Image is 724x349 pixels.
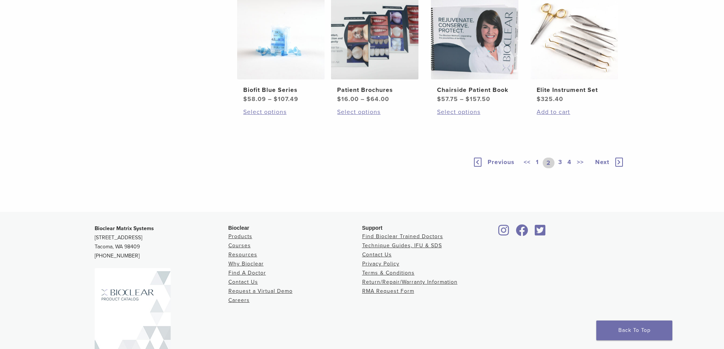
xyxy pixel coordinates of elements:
[228,233,252,240] a: Products
[362,233,443,240] a: Find Bioclear Trained Doctors
[268,95,272,103] span: –
[228,270,266,276] a: Find A Doctor
[496,229,512,237] a: Bioclear
[437,95,458,103] bdi: 57.75
[274,95,278,103] span: $
[366,95,371,103] span: $
[95,225,154,232] strong: Bioclear Matrix Systems
[557,158,564,168] a: 3
[543,158,554,168] a: 2
[362,251,392,258] a: Contact Us
[362,225,383,231] span: Support
[466,95,470,103] span: $
[437,85,512,95] h2: Chairside Patient Book
[437,107,512,117] a: Select options for “Chairside Patient Book”
[95,224,228,261] p: [STREET_ADDRESS] Tacoma, WA 98409 [PHONE_NUMBER]
[362,242,442,249] a: Technique Guides, IFU & SDS
[460,95,464,103] span: –
[522,158,532,168] a: <<
[228,297,250,303] a: Careers
[513,229,531,237] a: Bioclear
[243,95,247,103] span: $
[274,95,298,103] bdi: 107.49
[337,85,412,95] h2: Patient Brochures
[437,95,441,103] span: $
[228,225,249,231] span: Bioclear
[228,242,251,249] a: Courses
[228,279,258,285] a: Contact Us
[228,261,264,267] a: Why Bioclear
[488,158,515,166] span: Previous
[596,321,672,340] a: Back To Top
[361,95,364,103] span: –
[537,107,612,117] a: Add to cart: “Elite Instrument Set”
[337,107,412,117] a: Select options for “Patient Brochures”
[466,95,490,103] bdi: 157.50
[362,279,458,285] a: Return/Repair/Warranty Information
[337,95,341,103] span: $
[243,107,318,117] a: Select options for “Biofit Blue Series”
[337,95,359,103] bdi: 16.00
[243,85,318,95] h2: Biofit Blue Series
[228,251,257,258] a: Resources
[534,158,540,168] a: 1
[566,158,573,168] a: 4
[362,261,399,267] a: Privacy Policy
[362,288,414,294] a: RMA Request Form
[575,158,585,168] a: >>
[362,270,415,276] a: Terms & Conditions
[366,95,389,103] bdi: 64.00
[228,288,293,294] a: Request a Virtual Demo
[532,229,548,237] a: Bioclear
[537,95,541,103] span: $
[243,95,266,103] bdi: 58.09
[595,158,609,166] span: Next
[537,85,612,95] h2: Elite Instrument Set
[537,95,563,103] bdi: 325.40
